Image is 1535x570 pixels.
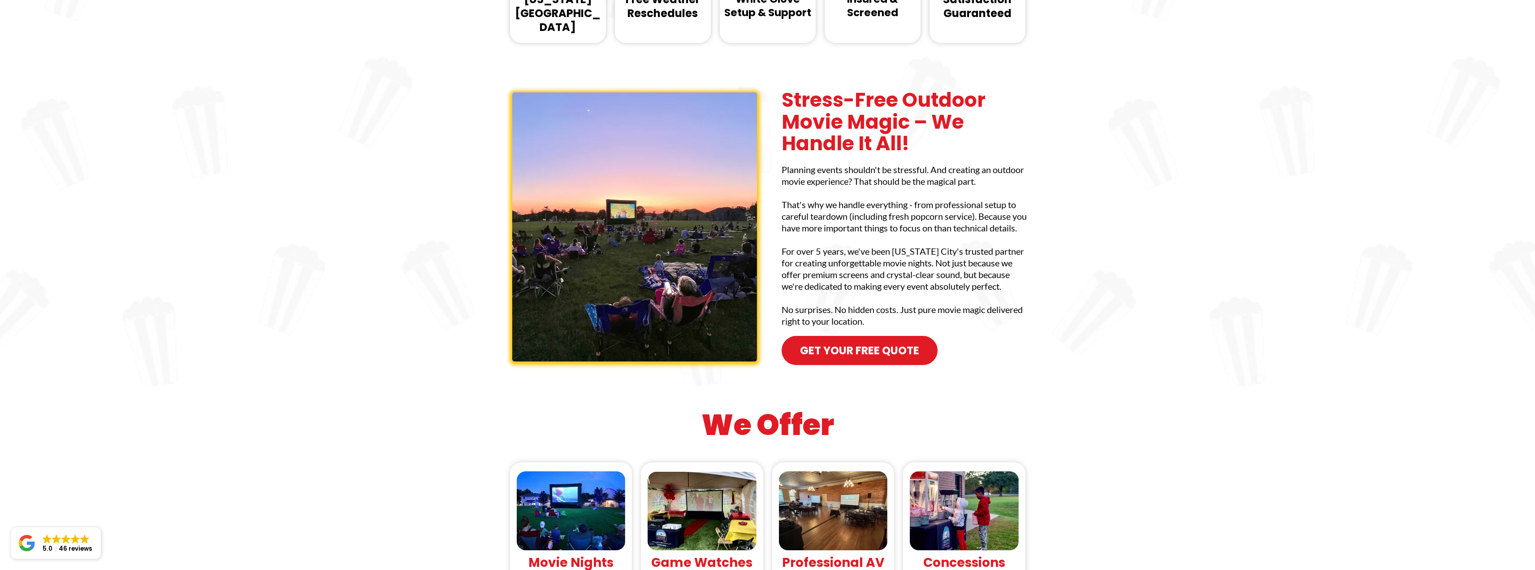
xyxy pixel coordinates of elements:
[782,245,1028,292] p: For over 5 years, we've been [US_STATE] City's trusted partner for creating unforgettable movie n...
[782,304,1028,327] p: No surprises. No hidden costs. Just pure movie magic delivered right to your location.
[11,527,101,559] a: Close GoogleGoogleGoogleGoogleGoogle 5.046 reviews
[782,336,938,365] a: Get your Free Quote
[508,406,1028,444] h1: We Offer
[782,199,1028,234] p: That's why we handle everything - from professional setup to careful teardown (including fresh po...
[800,343,919,358] span: Get your Free Quote
[782,89,1028,154] h1: Stress-Free Outdoor Movie Magic – We Handle It All!
[782,164,1028,187] p: Planning events shouldn't be stressful. And creating an outdoor movie experience? That should be ...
